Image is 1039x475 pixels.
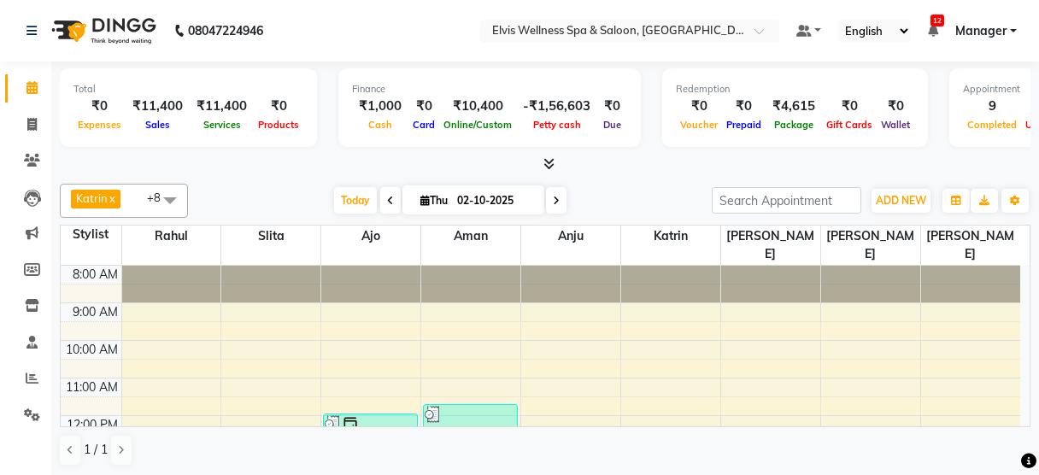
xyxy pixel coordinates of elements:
span: Online/Custom [439,119,516,131]
div: ₹0 [73,97,126,116]
div: ₹0 [408,97,439,116]
span: slita [221,226,320,247]
div: Total [73,82,303,97]
div: 12:00 PM [63,416,121,434]
span: Expenses [73,119,126,131]
div: ₹0 [877,97,914,116]
span: Services [199,119,245,131]
span: Products [254,119,303,131]
div: ₹11,400 [190,97,254,116]
div: 9:00 AM [69,303,121,321]
span: Package [770,119,818,131]
span: +8 [147,191,173,204]
span: Manager [955,22,1007,40]
span: 12 [930,15,944,26]
span: Voucher [676,119,722,131]
div: ₹11,400 [126,97,190,116]
span: Due [599,119,625,131]
span: Petty cash [529,119,585,131]
span: 1 / 1 [84,441,108,459]
span: [PERSON_NAME] [821,226,920,265]
div: ₹0 [722,97,766,116]
span: Anju [521,226,620,247]
span: Gift Cards [822,119,877,131]
span: Katrin [76,191,108,205]
span: Cash [364,119,396,131]
div: [PERSON_NAME], TK01, 11:45 AM-12:45 PM, Massage - Swedish Massage (60 Min) [424,405,517,439]
span: [PERSON_NAME] [721,226,820,265]
span: Completed [963,119,1021,131]
span: [PERSON_NAME] [921,226,1021,265]
div: 11:00 AM [62,378,121,396]
div: 8:00 AM [69,266,121,284]
span: Aman [421,226,520,247]
span: Sales [141,119,174,131]
span: Today [334,187,377,214]
input: Search Appointment [712,187,861,214]
img: logo [44,7,161,55]
span: Ajo [321,226,420,247]
div: Stylist [61,226,121,243]
div: ₹0 [676,97,722,116]
button: ADD NEW [872,189,930,213]
div: Finance [352,82,627,97]
span: Card [408,119,439,131]
div: ₹0 [822,97,877,116]
input: 2025-10-02 [452,188,537,214]
a: 12 [928,23,938,38]
div: ₹10,400 [439,97,516,116]
span: ADD NEW [876,194,926,207]
div: 10:00 AM [62,341,121,359]
div: ₹0 [597,97,627,116]
span: Wallet [877,119,914,131]
div: [PERSON_NAME], TK02, 12:00 PM-01:00 PM, Massage - Deeptisue Massage (60 Min) [324,414,417,449]
div: ₹4,615 [766,97,822,116]
span: Katrin [621,226,720,247]
a: x [108,191,115,205]
div: ₹1,000 [352,97,408,116]
div: 9 [963,97,1021,116]
div: ₹0 [254,97,303,116]
span: Prepaid [722,119,766,131]
span: Rahul [122,226,221,247]
b: 08047224946 [188,7,263,55]
span: Thu [416,194,452,207]
div: Redemption [676,82,914,97]
div: -₹1,56,603 [516,97,597,116]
